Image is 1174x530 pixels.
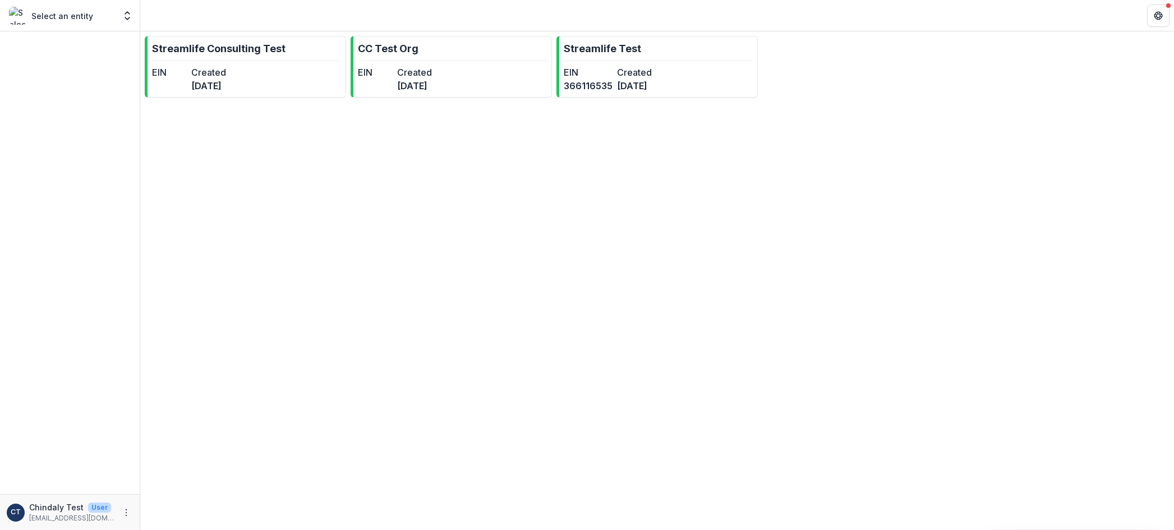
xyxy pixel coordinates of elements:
[31,10,93,22] p: Select an entity
[88,503,111,513] p: User
[119,4,135,27] button: Open entity switcher
[152,41,286,56] p: Streamlife Consulting Test
[9,7,27,25] img: Select an entity
[564,66,613,79] dt: EIN
[556,36,758,98] a: Streamlife TestEIN366116535Created[DATE]
[152,66,187,79] dt: EIN
[617,66,666,79] dt: Created
[191,66,226,79] dt: Created
[191,79,226,93] dd: [DATE]
[1147,4,1170,27] button: Get Help
[11,509,21,516] div: Chindaly Test
[564,41,641,56] p: Streamlife Test
[29,501,84,513] p: Chindaly Test
[617,79,666,93] dd: [DATE]
[397,66,432,79] dt: Created
[564,79,613,93] dd: 366116535
[358,41,418,56] p: CC Test Org
[29,513,115,523] p: [EMAIL_ADDRESS][DOMAIN_NAME]
[351,36,552,98] a: CC Test OrgEINCreated[DATE]
[358,66,393,79] dt: EIN
[397,79,432,93] dd: [DATE]
[119,506,133,519] button: More
[145,36,346,98] a: Streamlife Consulting TestEINCreated[DATE]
